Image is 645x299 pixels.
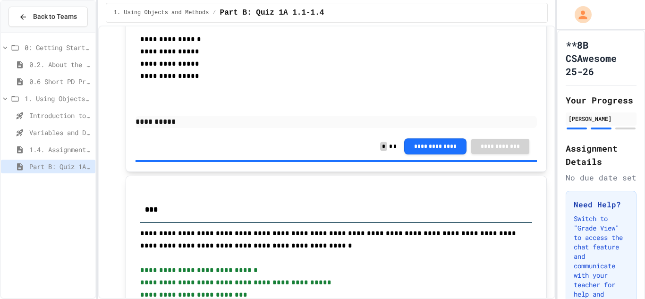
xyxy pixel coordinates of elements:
[29,60,92,69] span: 0.2. About the AP CSA Exam
[29,128,92,137] span: Variables and Data Types - Quiz
[29,77,92,86] span: 0.6 Short PD Pretest
[29,111,92,120] span: Introduction to Algorithms, Programming, and Compilers
[565,4,594,26] div: My Account
[212,9,216,17] span: /
[566,94,637,107] h2: Your Progress
[25,94,92,103] span: 1. Using Objects and Methods
[25,43,92,52] span: 0: Getting Started
[29,162,92,171] span: Part B: Quiz 1A 1.1-1.4
[220,7,324,18] span: Part B: Quiz 1A 1.1-1.4
[566,142,637,168] h2: Assignment Details
[566,38,637,78] h1: **8B CSAwesome 25-26
[114,9,209,17] span: 1. Using Objects and Methods
[569,114,634,123] div: [PERSON_NAME]
[574,199,628,210] h3: Need Help?
[566,172,637,183] div: No due date set
[29,145,92,154] span: 1.4. Assignment and Input
[33,12,77,22] span: Back to Teams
